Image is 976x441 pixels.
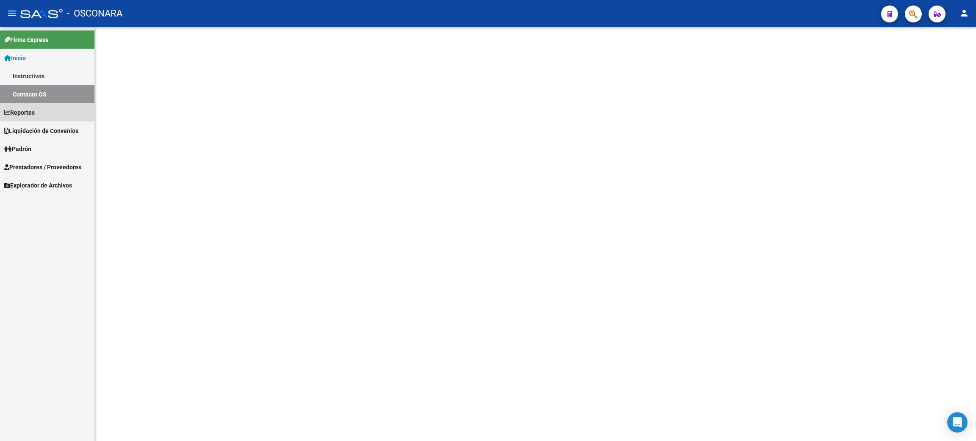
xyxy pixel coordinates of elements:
[4,53,26,63] span: Inicio
[4,126,78,135] span: Liquidación de Convenios
[4,181,72,190] span: Explorador de Archivos
[67,4,122,23] span: - OSCONARA
[4,35,48,44] span: Firma Express
[959,8,969,18] mat-icon: person
[4,144,31,154] span: Padrón
[4,163,81,172] span: Prestadores / Proveedores
[947,412,968,433] div: Open Intercom Messenger
[4,108,35,117] span: Reportes
[7,8,17,18] mat-icon: menu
